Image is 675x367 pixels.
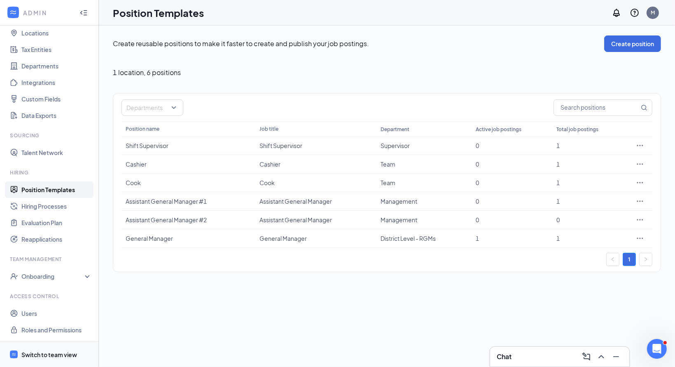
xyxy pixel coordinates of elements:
li: 1 [623,253,636,266]
button: Minimize [610,350,623,363]
a: Custom Fields [21,91,92,107]
svg: Notifications [612,8,621,18]
a: Evaluation Plan [21,214,92,231]
div: General Manager [259,234,372,242]
svg: Ellipses [636,234,644,242]
span: right [643,257,648,262]
svg: ComposeMessage [582,352,591,362]
td: Team [376,155,472,174]
div: 1 [556,234,624,242]
div: Team Management [10,256,90,263]
div: Shift Supervisor [126,141,251,150]
svg: Collapse [79,9,88,17]
button: ComposeMessage [580,350,593,363]
div: 0 [556,216,624,224]
p: Create reusable positions to make it faster to create and publish your job postings. [113,39,604,48]
button: ChevronUp [595,350,608,363]
div: 0 [476,160,548,168]
h3: Chat [497,352,512,361]
iframe: Intercom live chat [647,339,667,359]
div: 0 [476,179,548,187]
button: right [639,253,652,266]
a: Locations [21,25,92,41]
div: ADMIN [23,9,72,17]
a: Data Exports [21,107,92,124]
th: Active job postings [472,122,552,136]
td: Management [376,211,472,229]
div: Cook [259,179,372,187]
h1: Position Templates [113,6,204,20]
div: 1 [476,234,548,242]
a: Position Templates [21,181,92,198]
div: Shift Supervisor [259,141,372,150]
a: 1 [623,253,635,266]
th: Department [376,122,472,136]
div: 0 [476,197,548,205]
svg: Minimize [611,352,621,362]
a: Reapplications [21,231,92,247]
svg: MagnifyingGlass [641,104,647,111]
div: Assistant General Manager [259,197,372,205]
svg: ChevronUp [596,352,606,362]
span: 1 location , 6 positions [113,68,181,77]
div: 0 [476,141,548,150]
svg: Ellipses [636,160,644,168]
th: Total job postings [552,122,628,136]
a: Talent Network [21,144,92,161]
svg: WorkstreamLogo [11,352,16,357]
svg: WorkstreamLogo [9,8,17,16]
div: M [651,9,655,16]
td: Supervisor [376,136,472,155]
div: Access control [10,293,90,300]
div: 1 [556,160,624,168]
div: Assistant General Manager #1 [126,197,251,205]
a: Users [21,305,92,322]
span: left [610,257,615,262]
div: Cook [126,179,251,187]
div: Cashier [259,160,372,168]
svg: Ellipses [636,179,644,187]
svg: QuestionInfo [630,8,640,18]
td: Team [376,174,472,192]
div: Cashier [126,160,251,168]
div: Hiring [10,169,90,176]
span: Job title [259,126,278,132]
a: Departments [21,58,92,74]
a: Hiring Processes [21,198,92,214]
svg: Ellipses [636,141,644,150]
div: Assistant General Manager [259,216,372,224]
a: Tax Entities [21,41,92,58]
button: left [606,253,619,266]
input: Search positions [554,100,639,115]
div: 1 [556,197,624,205]
div: Assistant General Manager #2 [126,216,251,224]
svg: UserCheck [10,272,18,280]
span: Position name [126,126,159,132]
a: Integrations [21,74,92,91]
div: General Manager [126,234,251,242]
a: Roles and Permissions [21,322,92,338]
div: 0 [476,216,548,224]
div: 1 [556,141,624,150]
svg: Ellipses [636,216,644,224]
li: Next Page [639,253,652,266]
li: Previous Page [606,253,619,266]
div: Sourcing [10,132,90,139]
button: Create position [604,35,661,52]
div: Onboarding [21,272,85,280]
div: Switch to team view [21,351,77,359]
svg: Ellipses [636,197,644,205]
div: 1 [556,179,624,187]
td: District Level - RGMs [376,229,472,248]
td: Management [376,192,472,211]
